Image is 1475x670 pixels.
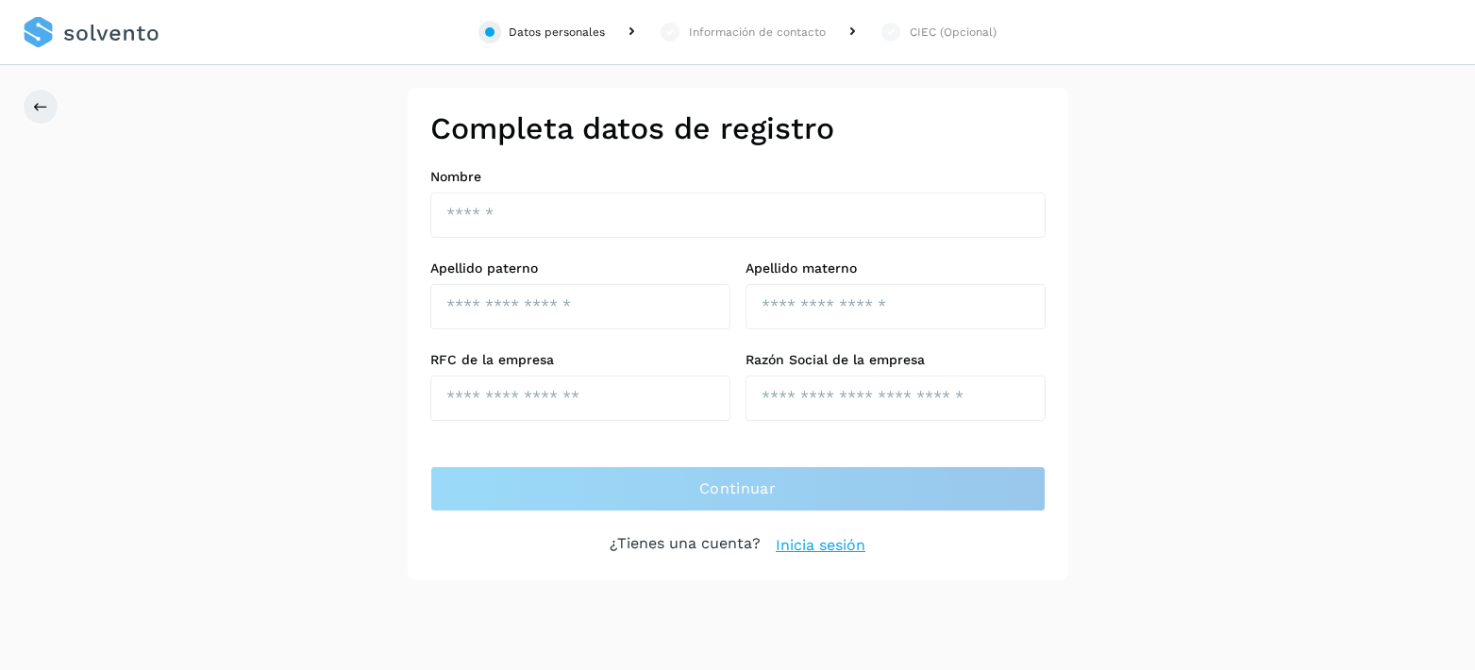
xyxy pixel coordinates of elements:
[776,534,865,557] a: Inicia sesión
[430,110,1046,146] h2: Completa datos de registro
[509,24,605,41] div: Datos personales
[689,24,826,41] div: Información de contacto
[910,24,997,41] div: CIEC (Opcional)
[430,169,1046,185] label: Nombre
[610,534,761,557] p: ¿Tienes una cuenta?
[699,478,776,499] span: Continuar
[746,352,1046,368] label: Razón Social de la empresa
[430,466,1046,511] button: Continuar
[430,260,730,276] label: Apellido paterno
[430,352,730,368] label: RFC de la empresa
[746,260,1046,276] label: Apellido materno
